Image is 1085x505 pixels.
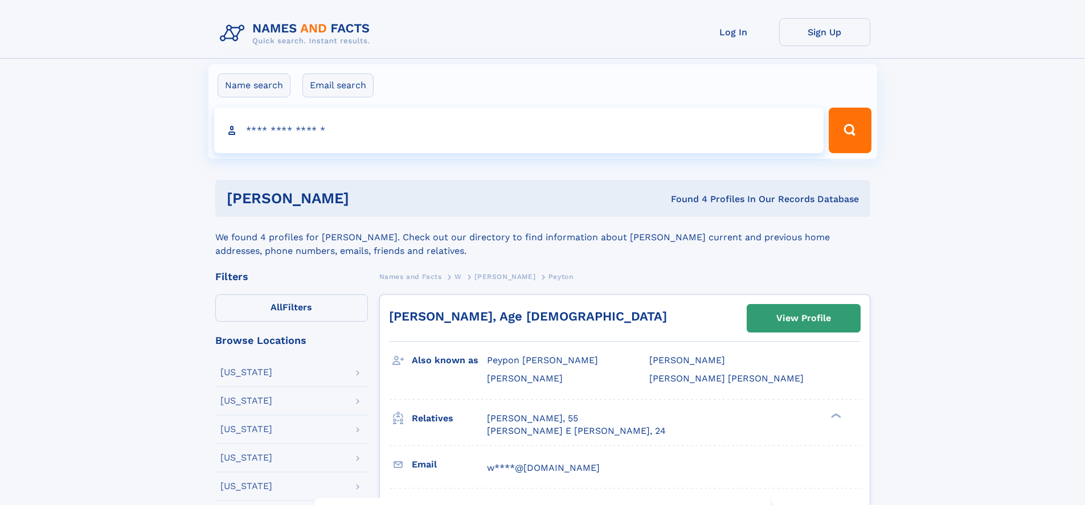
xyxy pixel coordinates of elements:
div: [US_STATE] [220,482,272,491]
a: Log In [688,18,779,46]
h3: Relatives [412,409,487,428]
div: ❯ [828,412,842,419]
div: [US_STATE] [220,425,272,434]
span: [PERSON_NAME] [487,373,563,384]
div: Filters [215,272,368,282]
a: Names and Facts [379,269,442,284]
label: Name search [218,73,290,97]
span: Peyton [548,273,574,281]
div: Found 4 Profiles In Our Records Database [510,193,859,206]
a: Sign Up [779,18,870,46]
input: search input [214,108,824,153]
span: [PERSON_NAME] [PERSON_NAME] [649,373,804,384]
h3: Email [412,455,487,474]
div: We found 4 profiles for [PERSON_NAME]. Check out our directory to find information about [PERSON_... [215,217,870,258]
div: [US_STATE] [220,453,272,462]
span: W [455,273,462,281]
img: Logo Names and Facts [215,18,379,49]
a: [PERSON_NAME] [474,269,535,284]
div: Browse Locations [215,335,368,346]
span: [PERSON_NAME] [649,355,725,366]
span: All [271,302,282,313]
h3: Also known as [412,351,487,370]
div: View Profile [776,305,831,331]
a: [PERSON_NAME] E [PERSON_NAME], 24 [487,425,666,437]
button: Search Button [829,108,871,153]
span: [PERSON_NAME] [474,273,535,281]
span: Peypon [PERSON_NAME] [487,355,598,366]
h1: [PERSON_NAME] [227,191,510,206]
div: [US_STATE] [220,368,272,377]
a: W [455,269,462,284]
label: Email search [302,73,374,97]
div: [US_STATE] [220,396,272,405]
a: [PERSON_NAME], Age [DEMOGRAPHIC_DATA] [389,309,667,323]
a: [PERSON_NAME], 55 [487,412,578,425]
label: Filters [215,294,368,322]
a: View Profile [747,305,860,332]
